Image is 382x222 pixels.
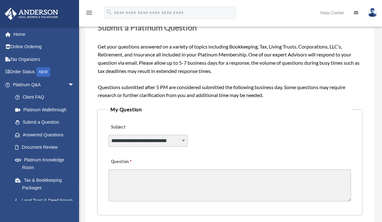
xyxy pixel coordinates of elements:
[4,41,84,53] a: Online Ordering
[98,23,197,32] span: Submit a Platinum Question
[85,9,93,16] i: menu
[368,8,377,17] img: User Pic
[9,103,84,116] a: Platinum Walkthrough
[68,78,81,91] span: arrow_drop_down
[108,105,352,114] legend: My Question
[9,116,81,129] a: Submit a Question
[4,78,84,91] a: Platinum Q&Aarrow_drop_down
[4,53,84,66] a: Tax Organizers
[9,194,84,207] a: Land Trust & Deed Forum
[3,8,60,20] img: Anderson Advisors Platinum Portal
[85,11,93,16] a: menu
[108,123,169,132] label: Subject
[108,157,157,166] label: Question
[9,174,84,194] a: Tax & Bookkeeping Packages
[9,91,84,104] a: Client FAQ
[36,67,50,77] div: NEW
[4,28,84,41] a: Home
[9,128,84,141] a: Answered Questions
[4,66,84,79] a: Order StatusNEW
[9,141,84,154] a: Document Review
[106,9,113,16] i: search
[9,153,84,174] a: Platinum Knowledge Room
